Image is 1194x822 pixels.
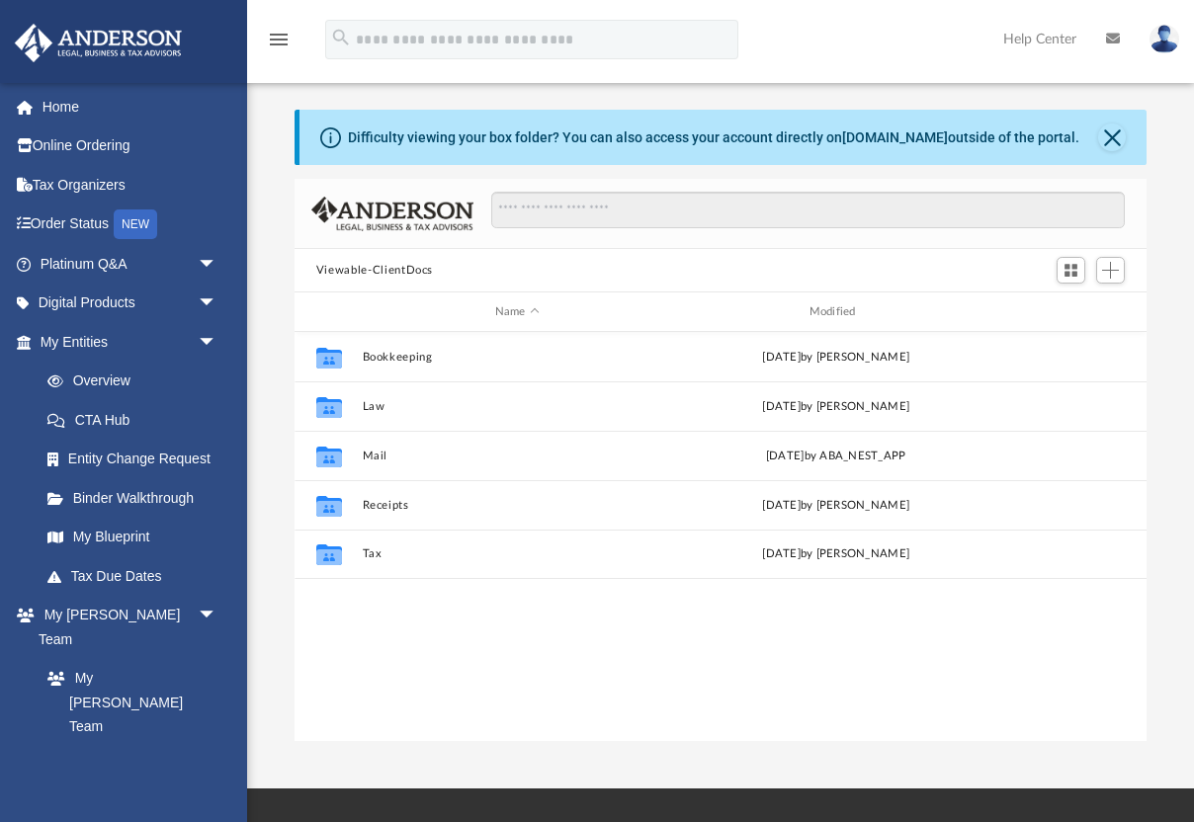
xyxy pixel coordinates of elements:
span: arrow_drop_down [198,244,237,285]
img: Anderson Advisors Platinum Portal [9,24,188,62]
a: Digital Productsarrow_drop_down [14,284,247,323]
div: [DATE] by ABA_NEST_APP [681,448,991,465]
button: Mail [362,450,672,462]
a: Tax Organizers [14,165,247,205]
button: Receipts [362,499,672,512]
a: [DOMAIN_NAME] [842,129,948,145]
a: My [PERSON_NAME] Team [28,659,227,747]
div: grid [295,332,1147,742]
button: Viewable-ClientDocs [316,262,433,280]
button: Tax [362,547,672,560]
a: My [PERSON_NAME] Teamarrow_drop_down [14,596,237,659]
a: Tax Due Dates [28,556,247,596]
span: arrow_drop_down [198,596,237,636]
a: [PERSON_NAME] System [28,746,237,809]
button: Add [1096,257,1126,285]
a: Entity Change Request [28,440,247,479]
div: [DATE] by [PERSON_NAME] [681,349,991,367]
div: Difficulty viewing your box folder? You can also access your account directly on outside of the p... [348,127,1079,148]
a: CTA Hub [28,400,247,440]
img: User Pic [1150,25,1179,53]
a: Binder Walkthrough [28,478,247,518]
a: menu [267,38,291,51]
button: Law [362,400,672,413]
span: arrow_drop_down [198,322,237,363]
button: Close [1098,123,1126,151]
div: id [303,303,353,321]
button: Bookkeeping [362,351,672,364]
span: arrow_drop_down [198,284,237,324]
button: Switch to Grid View [1057,257,1086,285]
div: NEW [114,209,157,239]
i: search [330,27,352,48]
a: Home [14,87,247,126]
a: Overview [28,362,247,401]
a: Online Ordering [14,126,247,166]
div: [DATE] by [PERSON_NAME] [681,545,991,563]
div: Modified [680,303,990,321]
a: Order StatusNEW [14,205,247,245]
div: Name [361,303,671,321]
div: id [999,303,1138,321]
a: Platinum Q&Aarrow_drop_down [14,244,247,284]
i: menu [267,28,291,51]
a: My Blueprint [28,518,237,557]
div: [DATE] by [PERSON_NAME] [681,497,991,515]
input: Search files and folders [491,192,1126,229]
a: My Entitiesarrow_drop_down [14,322,247,362]
div: [DATE] by [PERSON_NAME] [681,398,991,416]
